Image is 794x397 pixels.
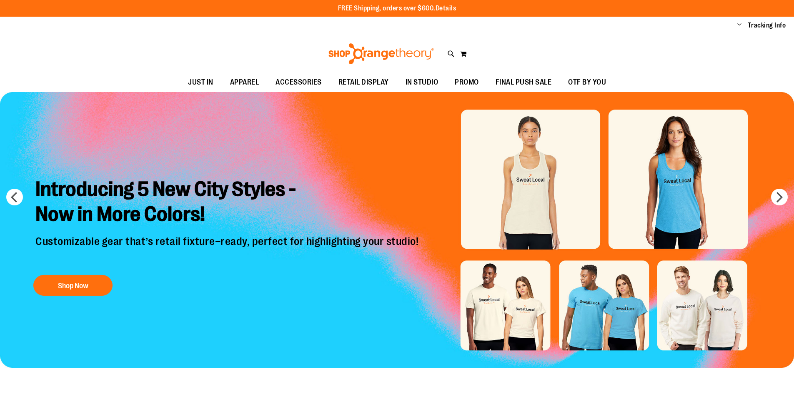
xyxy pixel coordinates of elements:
[6,189,23,205] button: prev
[338,4,456,13] p: FREE Shipping, orders over $600.
[33,275,113,296] button: Shop Now
[397,73,447,92] a: IN STUDIO
[446,73,487,92] a: PROMO
[455,73,479,92] span: PROMO
[180,73,222,92] a: JUST IN
[29,170,427,300] a: Introducing 5 New City Styles -Now in More Colors! Customizable gear that’s retail fixture–ready,...
[330,73,397,92] a: RETAIL DISPLAY
[560,73,614,92] a: OTF BY YOU
[267,73,330,92] a: ACCESSORIES
[188,73,213,92] span: JUST IN
[487,73,560,92] a: FINAL PUSH SALE
[327,43,435,64] img: Shop Orangetheory
[737,21,741,30] button: Account menu
[222,73,268,92] a: APPAREL
[771,189,788,205] button: next
[29,170,427,235] h2: Introducing 5 New City Styles - Now in More Colors!
[29,235,427,267] p: Customizable gear that’s retail fixture–ready, perfect for highlighting your studio!
[568,73,606,92] span: OTF BY YOU
[406,73,438,92] span: IN STUDIO
[748,21,786,30] a: Tracking Info
[338,73,389,92] span: RETAIL DISPLAY
[276,73,322,92] span: ACCESSORIES
[436,5,456,12] a: Details
[230,73,259,92] span: APPAREL
[496,73,552,92] span: FINAL PUSH SALE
